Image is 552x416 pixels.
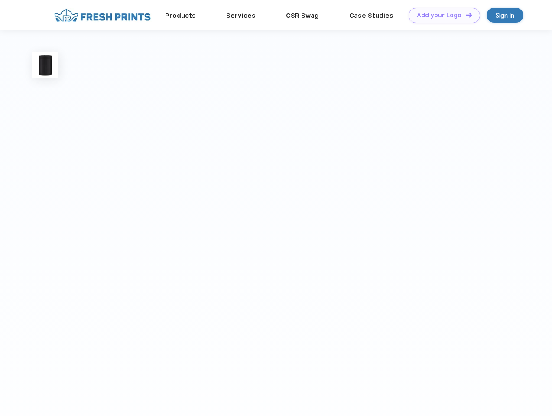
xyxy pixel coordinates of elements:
a: Sign in [487,8,523,23]
img: func=resize&h=100 [32,52,58,78]
div: Add your Logo [417,12,461,19]
img: DT [466,13,472,17]
a: Products [165,12,196,19]
div: Sign in [496,10,514,20]
img: fo%20logo%202.webp [52,8,153,23]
